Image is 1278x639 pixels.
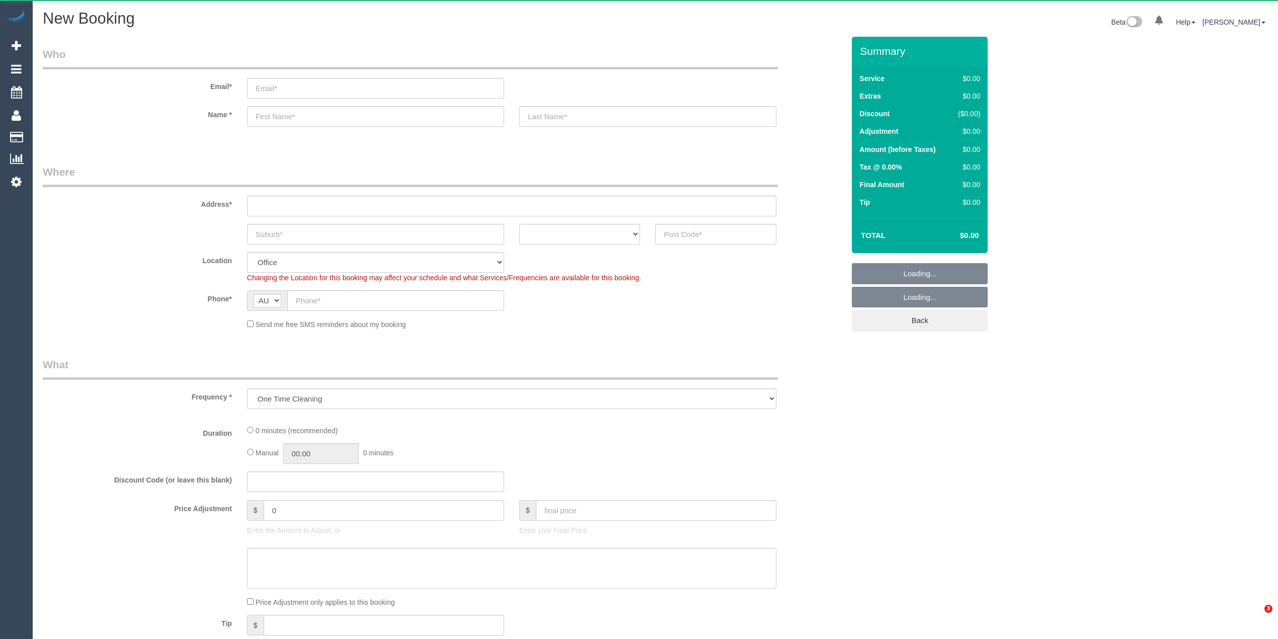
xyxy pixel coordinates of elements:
[1264,605,1272,613] span: 3
[1126,16,1142,29] img: New interface
[519,500,536,521] span: $
[860,45,983,57] h3: Summary
[953,126,980,136] div: $0.00
[859,180,904,190] label: Final Amount
[43,47,778,69] legend: Who
[1176,18,1195,26] a: Help
[859,197,870,207] label: Tip
[247,106,504,127] input: First Name*
[859,126,898,136] label: Adjustment
[852,310,988,331] a: Back
[859,73,885,84] label: Service
[256,321,406,329] span: Send me free SMS reminders about my booking
[43,10,135,27] span: New Booking
[953,73,980,84] div: $0.00
[35,615,239,628] label: Tip
[247,274,641,282] span: Changing the Location for this booking may affect your schedule and what Services/Frequencies are...
[256,598,395,606] span: Price Adjustment only applies to this booking
[1203,18,1265,26] a: [PERSON_NAME]
[953,180,980,190] div: $0.00
[35,471,239,485] label: Discount Code (or leave this blank)
[930,231,979,240] h4: $0.00
[6,10,26,24] img: Automaid Logo
[247,525,504,535] p: Enter the Amount to Adjust, or
[953,109,980,119] div: ($0.00)
[247,500,264,521] span: $
[35,388,239,402] label: Frequency *
[256,449,279,457] span: Manual
[519,106,776,127] input: Last Name*
[953,197,980,207] div: $0.00
[43,165,778,187] legend: Where
[247,78,504,99] input: Email*
[35,252,239,266] label: Location
[655,224,776,245] input: Post Code*
[859,144,935,154] label: Amount (before Taxes)
[536,500,776,521] input: final price
[43,357,778,380] legend: What
[35,425,239,438] label: Duration
[35,196,239,209] label: Address*
[247,615,264,635] span: $
[519,525,776,535] p: Enter your Final Price
[363,449,393,457] span: 0 minutes
[859,91,881,101] label: Extras
[953,91,980,101] div: $0.00
[953,144,980,154] div: $0.00
[859,162,902,172] label: Tax @ 0.00%
[953,162,980,172] div: $0.00
[247,224,504,245] input: Suburb*
[859,109,890,119] label: Discount
[1111,18,1143,26] a: Beta
[35,78,239,92] label: Email*
[35,106,239,120] label: Name *
[287,290,504,311] input: Phone*
[1244,605,1268,629] iframe: Intercom live chat
[35,500,239,514] label: Price Adjustment
[256,427,338,435] span: 0 minutes (recommended)
[35,290,239,304] label: Phone*
[861,231,886,239] strong: Total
